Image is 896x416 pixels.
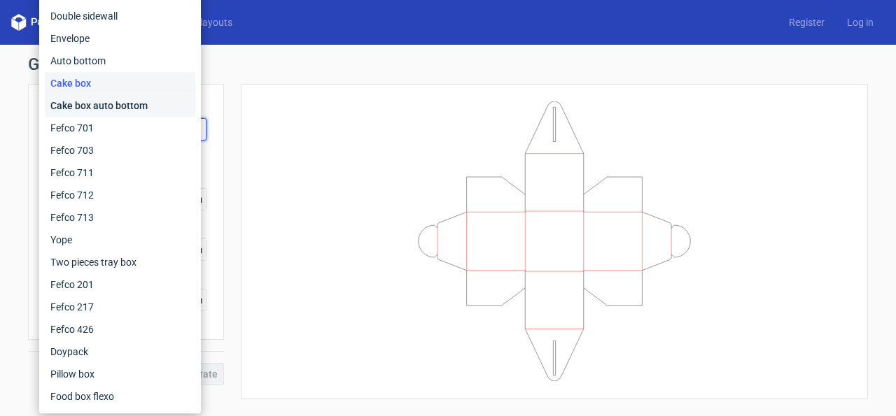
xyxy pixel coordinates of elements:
a: Register [778,15,836,29]
div: Cake box auto bottom [45,94,195,117]
h1: Generate new dieline [28,56,868,73]
div: Fefco 713 [45,206,195,229]
div: Two pieces tray box [45,251,195,273]
div: Yope [45,229,195,251]
div: Pillow box [45,363,195,385]
div: Fefco 426 [45,318,195,340]
div: Auto bottom [45,50,195,72]
a: Log in [836,15,885,29]
div: Cake box [45,72,195,94]
div: Double sidewall [45,5,195,27]
div: Fefco 712 [45,184,195,206]
div: Fefco 701 [45,117,195,139]
div: Fefco 217 [45,296,195,318]
div: Fefco 201 [45,273,195,296]
a: Diecut layouts [160,15,244,29]
div: Food box flexo [45,385,195,408]
div: Envelope [45,27,195,50]
div: Fefco 711 [45,162,195,184]
div: Doypack [45,340,195,363]
div: Fefco 703 [45,139,195,162]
